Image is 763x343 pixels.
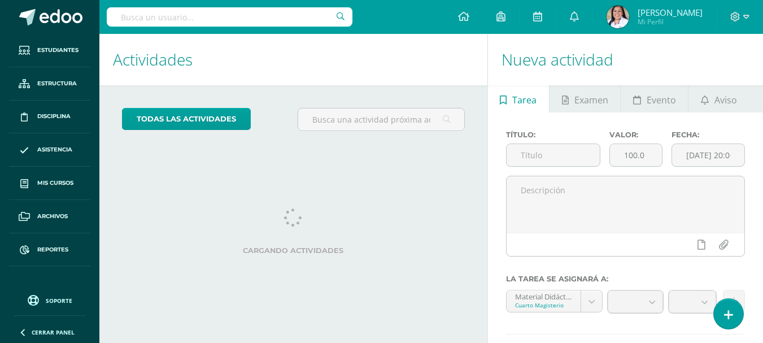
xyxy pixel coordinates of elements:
[9,101,90,134] a: Disciplina
[714,86,737,114] span: Aviso
[122,108,251,130] a: todas las Actividades
[37,245,68,254] span: Reportes
[107,7,352,27] input: Busca un usuario...
[609,131,662,139] label: Valor:
[37,79,77,88] span: Estructura
[506,275,745,283] label: La tarea se asignará a:
[672,131,745,139] label: Fecha:
[37,112,71,121] span: Disciplina
[550,85,620,112] a: Examen
[502,34,749,85] h1: Nueva actividad
[672,144,744,166] input: Fecha de entrega
[610,144,662,166] input: Puntos máximos
[638,17,703,27] span: Mi Perfil
[647,86,676,114] span: Evento
[37,46,79,55] span: Estudiantes
[9,167,90,200] a: Mis cursos
[37,145,72,154] span: Asistencia
[113,34,474,85] h1: Actividades
[122,246,465,255] label: Cargando actividades
[688,85,749,112] a: Aviso
[9,133,90,167] a: Asistencia
[515,290,573,301] div: Material Didáctico 'A'
[574,86,608,114] span: Examen
[9,34,90,67] a: Estudiantes
[298,108,464,131] input: Busca una actividad próxima aquí...
[512,86,537,114] span: Tarea
[37,212,68,221] span: Archivos
[32,328,75,336] span: Cerrar panel
[488,85,549,112] a: Tarea
[9,200,90,233] a: Archivos
[46,297,72,305] span: Soporte
[607,6,629,28] img: e6ffc2c23759ff52a2fc79f3412619e3.png
[506,131,600,139] label: Título:
[507,290,603,312] a: Material Didáctico 'A'Cuarto Magisterio
[638,7,703,18] span: [PERSON_NAME]
[9,233,90,267] a: Reportes
[14,292,86,307] a: Soporte
[507,144,600,166] input: Título
[621,85,688,112] a: Evento
[515,301,573,309] div: Cuarto Magisterio
[37,179,73,188] span: Mis cursos
[9,67,90,101] a: Estructura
